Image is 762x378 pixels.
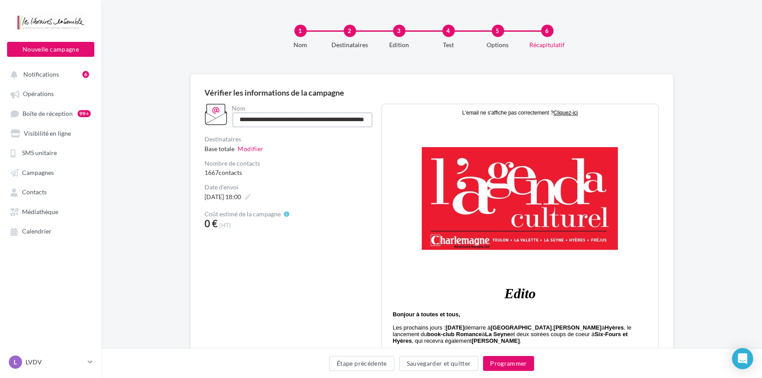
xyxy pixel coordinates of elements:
[232,105,372,111] div: Nom
[23,90,54,98] span: Opérations
[205,168,374,177] div: 1667
[7,42,94,57] button: Nouvelle campagne
[26,358,84,367] p: LVDV
[205,184,374,190] div: Date d'envoi
[22,208,58,215] span: Médiathèque
[5,105,96,122] a: Boîte de réception99+
[89,233,137,239] strong: [PERSON_NAME]
[10,219,265,239] p: Les prochains jours : démarre à , à , le lancement du à et deux soirées coups de coeur à , qui re...
[5,125,96,141] a: Visibilité en ligne
[171,219,219,226] strong: [PERSON_NAME]
[80,5,171,11] span: L'email ne s'affiche pas correctement ?
[108,219,169,226] strong: [GEOGRAPHIC_DATA]
[5,223,96,239] a: Calendrier
[7,354,94,371] a: L LVDV
[38,246,74,252] strong: Donnez à lire
[10,259,54,266] strong: Bonne semaine.
[22,149,57,157] span: SMS unitaire
[442,25,455,37] div: 4
[541,25,554,37] div: 6
[492,25,504,37] div: 5
[94,246,112,252] strong: 10 ans
[470,41,526,49] div: Options
[205,89,659,96] div: Vérifier les informations de la campagne
[5,164,96,180] a: Campagnes
[10,246,265,252] p: L'opération fête ses , plus d'infos ci-dessous.
[22,189,47,196] span: Contacts
[272,41,329,49] div: Nom
[205,193,242,200] span: [DATE] 18:00
[103,226,128,233] strong: La Seyne
[122,181,153,196] strong: Edito
[78,110,91,117] div: 99+
[22,228,52,235] span: Calendrier
[219,169,242,176] span: contacts
[205,144,235,153] span: Base totale
[24,130,71,137] span: Visibilité en ligne
[222,219,241,226] strong: Hyères
[5,145,96,160] a: SMS unitaire
[45,226,99,233] strong: book-club Romance
[171,5,195,11] u: Cliquez-ici
[399,356,479,371] button: Sauvegarder et quitter
[329,356,394,371] button: Étape précédente
[732,348,753,369] div: Open Intercom Messenger
[344,25,356,37] div: 2
[22,110,73,117] span: Boîte de réception
[10,226,245,239] strong: Six-Fours et Hyères
[322,41,378,49] div: Destinataires
[5,184,96,200] a: Contacts
[205,160,374,167] div: Nombre de contacts
[205,219,218,229] span: 0 €
[420,41,477,49] div: Test
[393,25,405,37] div: 3
[10,206,78,213] strong: Bonjour à toutes et tous,
[519,41,576,49] div: Récapitulatif
[5,85,96,101] a: Opérations
[63,219,82,226] strong: [DATE]
[483,356,534,371] button: Programmer
[294,25,307,37] div: 1
[82,71,89,78] div: 6
[171,4,195,11] a: Cliquez-ici
[205,211,281,217] span: Coût estimé de la campagne
[14,358,17,367] span: L
[22,169,54,176] span: Campagnes
[23,70,59,78] span: Notifications
[5,25,270,163] img: bannière librairie charlemagne
[5,66,93,82] button: Notifications 6
[371,41,427,49] div: Edition
[219,222,231,229] span: (HT)
[205,136,374,142] div: Destinataires
[238,144,264,153] button: Modifier
[5,204,96,219] a: Médiathèque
